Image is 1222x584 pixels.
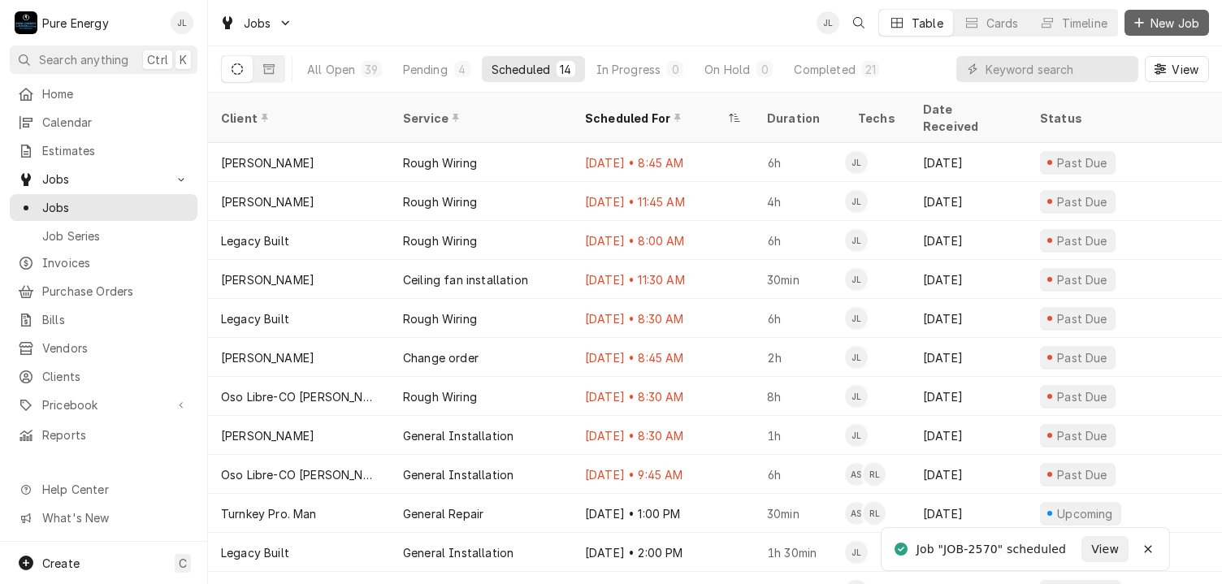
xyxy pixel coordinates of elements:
div: [DATE] • 9:45 AM [572,455,754,494]
div: Past Due [1055,193,1110,210]
div: [PERSON_NAME] [221,154,314,171]
div: [DATE] [910,143,1027,182]
span: Jobs [42,171,165,188]
div: James Linnenkamp's Avatar [845,385,868,408]
span: C [179,555,187,572]
div: Past Due [1055,466,1110,483]
div: James Linnenkamp's Avatar [845,307,868,330]
button: New Job [1124,10,1209,36]
div: RL [863,463,886,486]
span: Jobs [244,15,271,32]
a: Purchase Orders [10,278,197,305]
div: [DATE] • 8:30 AM [572,416,754,455]
span: Calendar [42,114,189,131]
div: 1h [754,416,845,455]
div: Past Due [1055,427,1110,444]
span: Home [42,85,189,102]
div: General Installation [403,544,513,561]
span: Search anything [39,51,128,68]
div: Rough Wiring [403,232,477,249]
div: Timeline [1062,15,1107,32]
div: [DATE] [910,338,1027,377]
div: JL [845,541,868,564]
span: Ctrl [147,51,168,68]
div: 0 [670,61,680,78]
div: Albert Hernandez Soto's Avatar [845,502,868,525]
div: Past Due [1055,310,1110,327]
div: Ceiling fan installation [403,271,528,288]
div: Rough Wiring [403,193,477,210]
div: [DATE] • 8:30 AM [572,377,754,416]
a: Vendors [10,335,197,361]
input: Keyword search [986,56,1130,82]
div: 0 [760,61,769,78]
div: Past Due [1055,154,1110,171]
div: [PERSON_NAME] [221,427,314,444]
div: 8h [754,377,845,416]
div: James Linnenkamp's Avatar [817,11,839,34]
a: Job Series [10,223,197,249]
div: [DATE] [910,260,1027,299]
div: [DATE] • 8:45 AM [572,143,754,182]
div: 14 [560,61,571,78]
div: JL [845,151,868,174]
div: Albert Hernandez Soto's Avatar [845,463,868,486]
div: JL [845,229,868,252]
span: K [180,51,187,68]
div: Job "JOB-2570" scheduled [916,541,1068,558]
div: Scheduled [492,61,550,78]
div: [DATE] • 1:00 PM [572,494,754,533]
div: [DATE] • 8:30 AM [572,299,754,338]
div: General Repair [403,505,483,522]
div: Table [912,15,943,32]
span: Bills [42,311,189,328]
a: Reports [10,422,197,448]
span: View [1168,61,1202,78]
div: [DATE] [910,299,1027,338]
a: Calendar [10,109,197,136]
div: General Installation [403,427,513,444]
div: Completed [794,61,855,78]
div: AS [845,502,868,525]
div: [DATE] • 11:45 AM [572,182,754,221]
div: Rough Wiring [403,310,477,327]
span: Clients [42,368,189,385]
div: James Linnenkamp's Avatar [845,424,868,447]
div: Rodolfo Hernandez Lorenzo's Avatar [863,502,886,525]
div: Pure Energy's Avatar [15,11,37,34]
div: James Linnenkamp's Avatar [171,11,193,34]
button: Open search [846,10,872,36]
div: On Hold [704,61,750,78]
span: Create [42,556,80,570]
div: Service [403,110,556,127]
div: Oso Libre-CO [PERSON_NAME] [221,466,377,483]
div: Legacy Built [221,544,289,561]
div: P [15,11,37,34]
div: Oso Libre-CO [PERSON_NAME] [221,388,377,405]
div: Past Due [1055,388,1110,405]
div: 6h [754,455,845,494]
div: Date Received [923,101,1011,135]
div: [DATE] [910,377,1027,416]
div: Rough Wiring [403,388,477,405]
a: Bills [10,306,197,333]
div: Client [221,110,374,127]
button: View [1081,536,1129,562]
div: JL [817,11,839,34]
div: Past Due [1055,232,1110,249]
div: [DATE] [910,455,1027,494]
span: Pricebook [42,396,165,413]
span: Jobs [42,199,189,216]
div: JL [845,307,868,330]
div: Status [1040,110,1206,127]
div: James Linnenkamp's Avatar [845,541,868,564]
div: [DATE] • 8:00 AM [572,221,754,260]
a: Go to Help Center [10,476,197,503]
div: Upcoming [1055,505,1116,522]
div: Rodolfo Hernandez Lorenzo's Avatar [863,463,886,486]
div: 4 [457,61,467,78]
a: Go to Jobs [10,166,197,193]
span: Invoices [42,254,189,271]
div: James Linnenkamp's Avatar [845,346,868,369]
span: Reports [42,426,189,443]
